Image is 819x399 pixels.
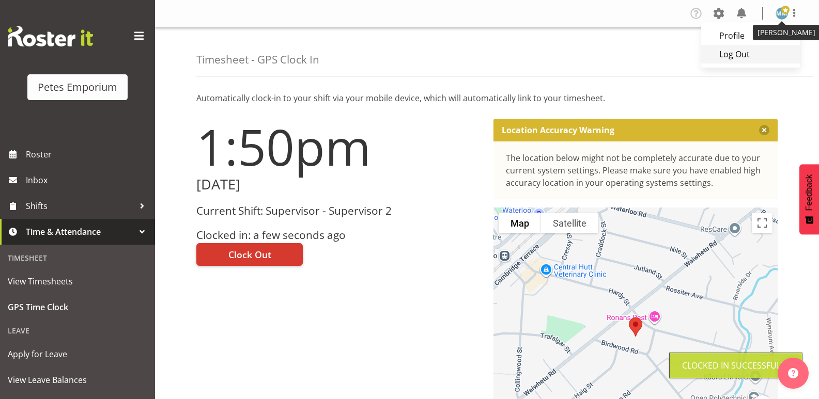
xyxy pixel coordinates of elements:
[8,346,147,362] span: Apply for Leave
[196,92,778,104] p: Automatically clock-in to your shift via your mobile device, which will automatically link to you...
[3,268,152,294] a: View Timesheets
[682,359,790,372] div: Clocked in Successfully
[26,198,134,214] span: Shifts
[799,164,819,234] button: Feedback - Show survey
[196,54,319,66] h4: Timesheet - GPS Clock In
[776,7,788,20] img: mandy-mosley3858.jpg
[752,213,772,233] button: Toggle fullscreen view
[541,213,598,233] button: Show satellite imagery
[26,172,150,188] span: Inbox
[8,372,147,388] span: View Leave Balances
[228,248,271,261] span: Clock Out
[38,79,117,95] div: Petes Emporium
[3,367,152,393] a: View Leave Balances
[701,45,800,63] a: Log Out
[26,147,150,162] span: Roster
[805,174,814,211] span: Feedback
[502,125,614,135] p: Location Accuracy Warning
[196,177,481,193] h2: [DATE]
[3,320,152,341] div: Leave
[8,299,147,315] span: GPS Time Clock
[8,26,93,46] img: Rosterit website logo
[788,368,798,378] img: help-xxl-2.png
[8,274,147,289] span: View Timesheets
[3,294,152,320] a: GPS Time Clock
[701,26,800,45] a: Profile
[196,119,481,174] h1: 1:50pm
[3,247,152,268] div: Timesheet
[26,224,134,240] span: Time & Attendance
[759,125,769,135] button: Close message
[499,213,541,233] button: Show street map
[196,243,303,266] button: Clock Out
[506,152,766,189] div: The location below might not be completely accurate due to your current system settings. Please m...
[3,341,152,367] a: Apply for Leave
[196,205,481,217] h3: Current Shift: Supervisor - Supervisor 2
[196,229,481,241] h3: Clocked in: a few seconds ago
